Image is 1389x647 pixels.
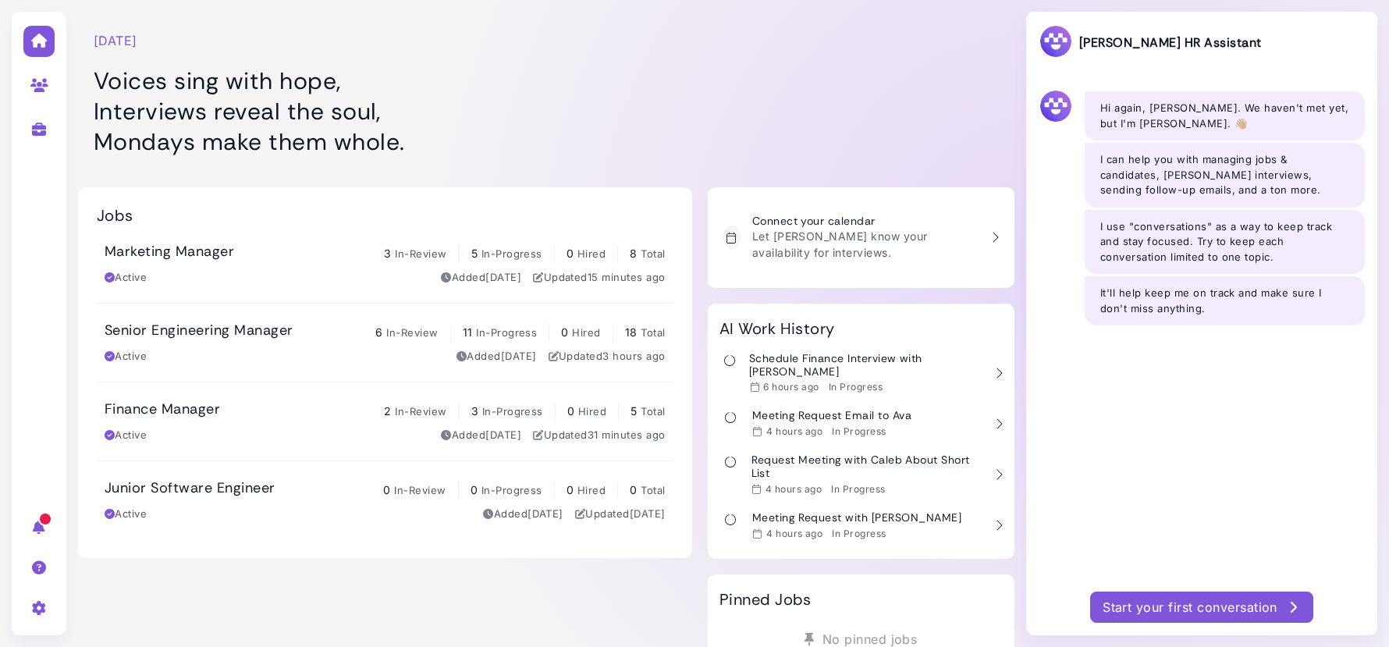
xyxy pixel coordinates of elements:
[716,207,1007,268] a: Connect your calendar Let [PERSON_NAME] know your availability for interviews.
[533,428,666,443] div: Updated
[766,483,822,495] time: Sep 08, 2025
[105,480,275,497] h3: Junior Software Engineer
[105,270,147,286] div: Active
[485,428,521,441] time: Sep 03, 2025
[105,507,147,522] div: Active
[752,228,979,261] p: Let [PERSON_NAME] know your availability for interviews.
[94,66,677,157] h1: Voices sing with hope, Interviews reveal the soul, Mondays make them whole.
[105,349,147,364] div: Active
[471,404,478,418] span: 3
[97,461,673,539] a: Junior Software Engineer 0 In-Review 0 In-Progress 0 Hired 0 Total Active Added[DATE] Updated[DATE]
[481,247,542,260] span: In-Progress
[625,325,638,339] span: 18
[577,247,606,260] span: Hired
[501,350,537,362] time: Sep 03, 2025
[394,484,446,496] span: In-Review
[752,409,911,422] h3: Meeting Request Email to Ava
[575,507,666,522] div: Updated
[105,401,220,418] h3: Finance Manager
[471,247,478,260] span: 5
[602,350,665,362] time: Sep 08, 2025
[561,325,568,339] span: 0
[383,483,390,496] span: 0
[1085,91,1365,140] div: Hi again, [PERSON_NAME]. We haven't met yet, but I'm [PERSON_NAME]. 👋🏼
[483,507,563,522] div: Added
[94,31,137,50] time: [DATE]
[533,270,666,286] div: Updated
[471,483,478,496] span: 0
[719,590,812,609] h2: Pinned Jobs
[395,405,446,418] span: In-Review
[97,225,673,303] a: Marketing Manager 3 In-Review 5 In-Progress 0 Hired 8 Total Active Added[DATE] Updated15 minutes ago
[719,319,835,338] h2: AI Work History
[1090,592,1313,623] button: Start your first conversation
[630,507,666,520] time: Sep 05, 2025
[577,484,606,496] span: Hired
[763,381,819,393] time: Sep 08, 2025
[588,271,666,283] time: Sep 08, 2025
[384,404,391,418] span: 2
[588,428,666,441] time: Sep 08, 2025
[641,326,665,339] span: Total
[567,247,574,260] span: 0
[97,304,673,382] a: Senior Engineering Manager 6 In-Review 11 In-Progress 0 Hired 18 Total Active Added[DATE] Updated...
[630,247,637,260] span: 8
[441,270,521,286] div: Added
[641,247,665,260] span: Total
[105,428,147,443] div: Active
[482,405,543,418] span: In-Progress
[567,483,574,496] span: 0
[481,484,542,496] span: In-Progress
[641,405,665,418] span: Total
[441,428,521,443] div: Added
[631,404,637,418] span: 5
[97,206,133,225] h2: Jobs
[572,326,600,339] span: Hired
[386,326,438,339] span: In-Review
[832,425,886,438] div: In Progress
[749,352,983,379] h3: Schedule Finance Interview with [PERSON_NAME]
[829,381,883,393] div: In Progress
[751,453,983,480] h3: Request Meeting with Caleb About Short List
[630,483,637,496] span: 0
[831,483,885,496] div: In Progress
[456,349,537,364] div: Added
[97,382,673,460] a: Finance Manager 2 In-Review 3 In-Progress 0 Hired 5 Total Active Added[DATE] Updated31 minutes ago
[766,425,822,437] time: Sep 08, 2025
[1103,598,1301,617] div: Start your first conversation
[567,404,574,418] span: 0
[476,326,537,339] span: In-Progress
[752,215,979,228] h3: Connect your calendar
[528,507,563,520] time: Sep 03, 2025
[105,322,293,339] h3: Senior Engineering Manager
[1039,24,1261,61] h3: [PERSON_NAME] HR Assistant
[395,247,446,260] span: In-Review
[1085,276,1365,325] div: It'll help keep me on track and make sure I don't miss anything.
[384,247,391,260] span: 3
[641,484,665,496] span: Total
[766,528,822,539] time: Sep 08, 2025
[105,244,234,261] h3: Marketing Manager
[463,325,473,339] span: 11
[578,405,606,418] span: Hired
[1085,210,1365,275] div: I use "conversations" as a way to keep track and stay focused. Try to keep each conversation limi...
[485,271,521,283] time: Sep 03, 2025
[1085,143,1365,208] div: I can help you with managing jobs & candidates, [PERSON_NAME] interviews, sending follow-up email...
[832,528,886,540] div: In Progress
[549,349,666,364] div: Updated
[752,511,961,524] h3: Meeting Request with [PERSON_NAME]
[375,325,382,339] span: 6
